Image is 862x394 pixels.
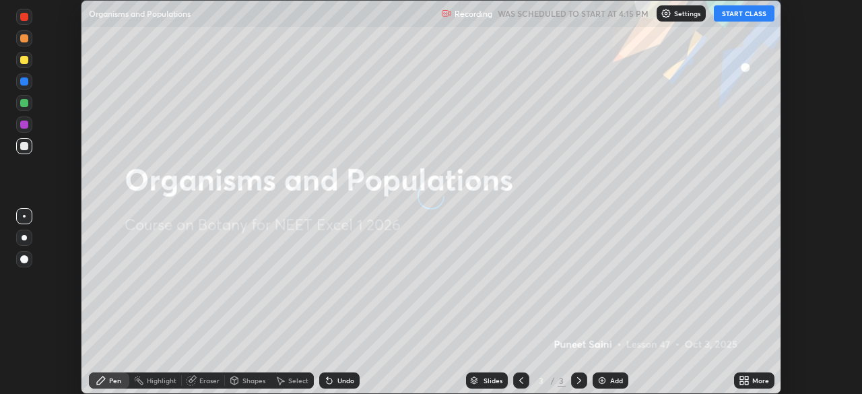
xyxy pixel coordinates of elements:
div: Shapes [242,377,265,384]
div: Eraser [199,377,220,384]
h5: WAS SCHEDULED TO START AT 4:15 PM [498,7,649,20]
div: Add [610,377,623,384]
div: Select [288,377,308,384]
div: 3 [558,374,566,387]
button: START CLASS [714,5,774,22]
p: Settings [674,10,700,17]
div: Pen [109,377,121,384]
img: class-settings-icons [661,8,671,19]
div: Highlight [147,377,176,384]
div: More [752,377,769,384]
div: / [551,376,555,385]
p: Recording [455,9,492,19]
div: 3 [535,376,548,385]
img: recording.375f2c34.svg [441,8,452,19]
img: add-slide-button [597,375,607,386]
div: Undo [337,377,354,384]
p: Organisms and Populations [89,8,191,19]
div: Slides [484,377,502,384]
